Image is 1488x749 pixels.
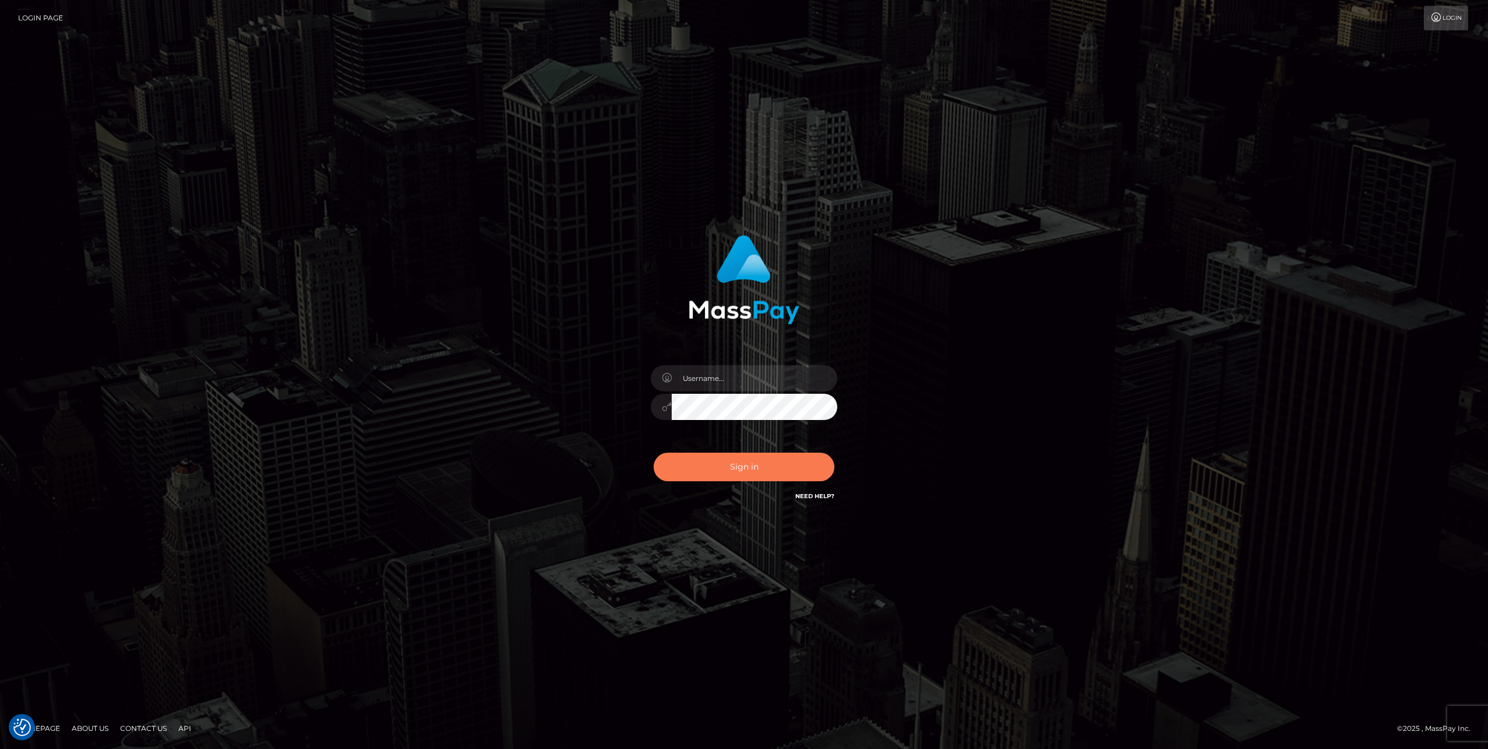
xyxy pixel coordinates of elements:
[67,719,113,737] a: About Us
[1397,722,1479,735] div: © 2025 , MassPay Inc.
[18,6,63,30] a: Login Page
[115,719,171,737] a: Contact Us
[795,492,834,500] a: Need Help?
[13,719,65,737] a: Homepage
[1424,6,1468,30] a: Login
[174,719,196,737] a: API
[13,719,31,736] img: Revisit consent button
[672,365,837,391] input: Username...
[654,453,834,481] button: Sign in
[13,719,31,736] button: Consent Preferences
[689,235,799,324] img: MassPay Login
